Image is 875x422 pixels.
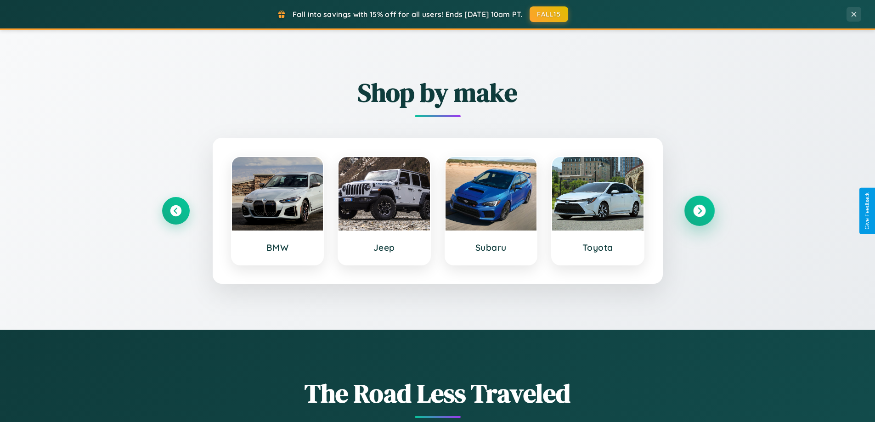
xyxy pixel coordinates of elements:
[561,242,634,253] h3: Toyota
[162,75,713,110] h2: Shop by make
[530,6,568,22] button: FALL15
[162,376,713,411] h1: The Road Less Traveled
[864,192,870,230] div: Give Feedback
[293,10,523,19] span: Fall into savings with 15% off for all users! Ends [DATE] 10am PT.
[241,242,314,253] h3: BMW
[348,242,421,253] h3: Jeep
[455,242,528,253] h3: Subaru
